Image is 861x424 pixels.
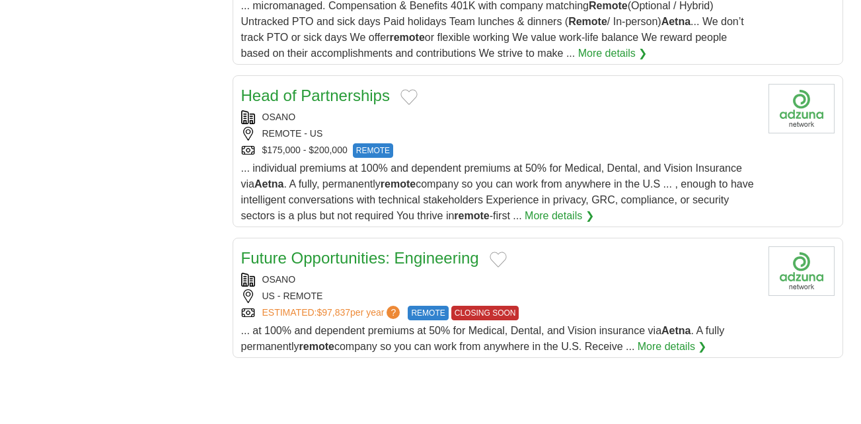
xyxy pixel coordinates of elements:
div: $175,000 - $200,000 [241,143,758,158]
a: More details ❯ [525,208,594,224]
img: Company logo [768,246,835,296]
a: Future Opportunities: Engineering [241,249,479,267]
a: More details ❯ [638,339,707,355]
strong: remote [381,178,416,190]
strong: Remote [568,16,607,27]
span: ... individual premiums at 100% and dependent premiums at 50% for Medical, Dental, and Vision Ins... [241,162,754,221]
div: OSANO [241,110,758,124]
a: ESTIMATED:$97,837per year? [262,306,403,320]
strong: Aetna [661,325,691,336]
a: More details ❯ [578,46,648,61]
img: Company logo [768,84,835,133]
div: OSANO [241,273,758,287]
strong: remote [454,210,489,221]
strong: remote [299,341,334,352]
strong: Aetna [254,178,283,190]
div: REMOTE - US [241,127,758,141]
span: REMOTE [353,143,393,158]
button: Add to favorite jobs [490,252,507,267]
div: US - REMOTE [241,289,758,303]
button: Add to favorite jobs [400,89,418,105]
a: Head of Partnerships [241,87,390,104]
span: ? [387,306,400,319]
strong: Aetna [661,16,691,27]
span: REMOTE [408,306,448,320]
span: ... at 100% and dependent premiums at 50% for Medical, Dental, and Vision insurance via . A fully... [241,325,725,352]
span: $97,837 [317,307,350,318]
span: CLOSING SOON [451,306,519,320]
strong: remote [389,32,424,43]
